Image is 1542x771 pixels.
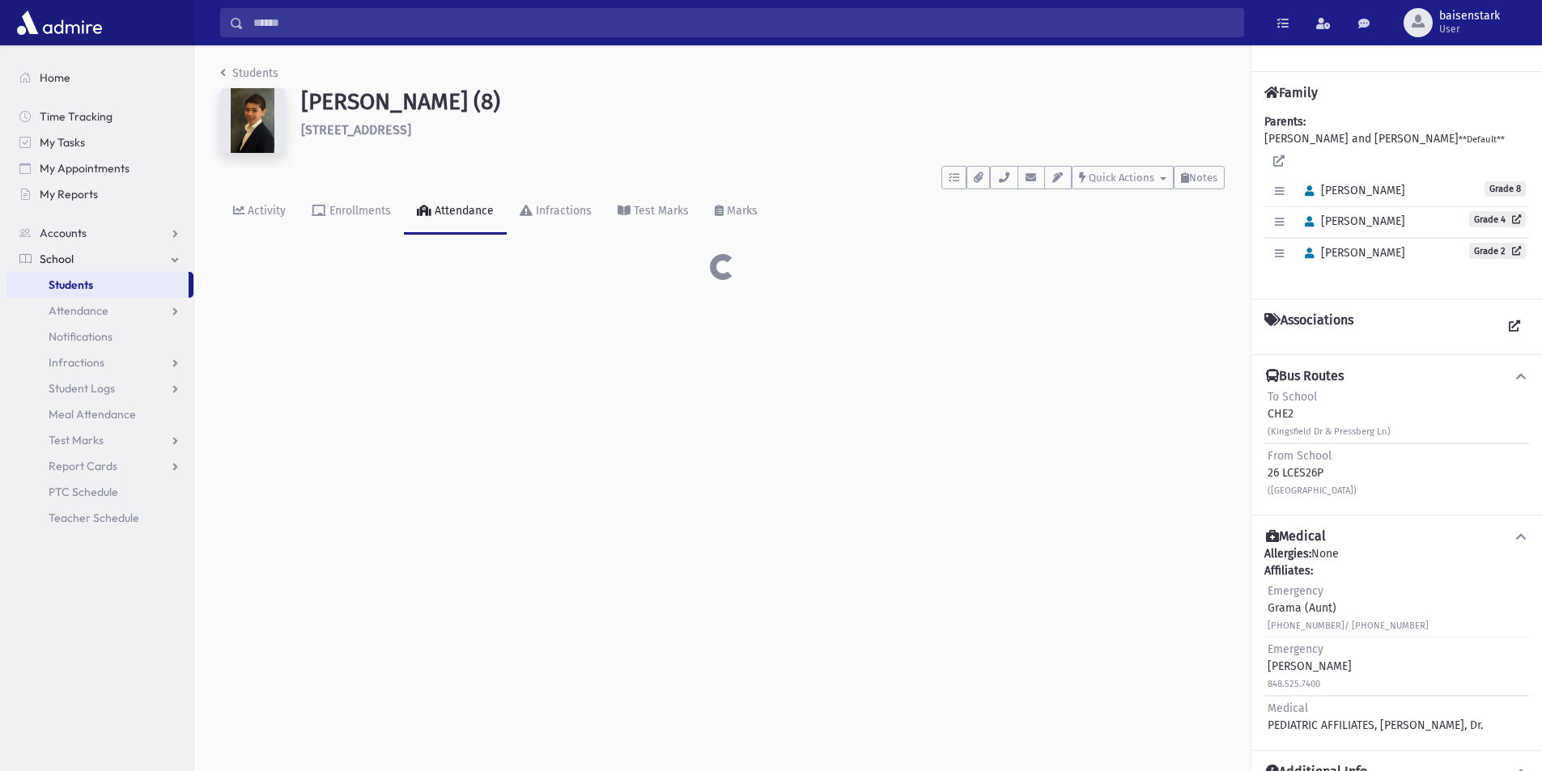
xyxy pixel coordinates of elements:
h4: Medical [1266,528,1326,545]
span: School [40,252,74,266]
button: Notes [1174,166,1225,189]
span: Home [40,70,70,85]
a: Time Tracking [6,104,193,129]
a: My Tasks [6,129,193,155]
a: View all Associations [1500,312,1529,341]
div: 26 LCES26P [1268,447,1357,498]
span: [PERSON_NAME] [1298,184,1405,197]
span: Report Cards [49,459,117,473]
a: Home [6,65,193,91]
span: Attendance [49,303,108,318]
b: Allergies: [1264,547,1311,561]
a: Students [6,272,189,298]
span: [PERSON_NAME] [1298,214,1405,228]
h1: [PERSON_NAME] (8) [301,88,1225,116]
a: Grade 4 [1469,211,1526,227]
span: Emergency [1268,642,1323,656]
h4: Bus Routes [1266,368,1344,385]
a: Activity [220,189,299,235]
span: Accounts [40,226,87,240]
div: Attendance [431,204,494,218]
h4: Family [1264,85,1318,100]
a: Infractions [507,189,605,235]
small: 848.525.7400 [1268,679,1320,689]
a: Students [220,66,278,80]
div: [PERSON_NAME] and [PERSON_NAME] [1264,113,1529,286]
a: Enrollments [299,189,404,235]
span: Emergency [1268,584,1323,598]
span: Test Marks [49,433,104,447]
small: [PHONE_NUMBER]/ [PHONE_NUMBER] [1268,621,1429,631]
button: Quick Actions [1072,166,1174,189]
a: Accounts [6,220,193,246]
span: Time Tracking [40,109,113,124]
div: CHE2 [1268,388,1391,439]
button: Medical [1264,528,1529,545]
span: Infractions [49,355,104,370]
a: Notifications [6,324,193,349]
span: My Reports [40,187,98,201]
nav: breadcrumb [220,65,278,88]
img: AdmirePro [13,6,106,39]
a: Marks [702,189,771,235]
span: [PERSON_NAME] [1298,246,1405,260]
div: Grama (Aunt) [1268,582,1429,633]
span: Quick Actions [1089,172,1154,184]
a: Test Marks [6,427,193,453]
span: Notifications [49,329,113,344]
div: PEDIATRIC AFFILIATES, [PERSON_NAME], Dr. [1268,700,1483,734]
span: Students [49,277,93,292]
div: Infractions [533,204,592,218]
span: Meal Attendance [49,407,136,422]
a: School [6,246,193,272]
span: To School [1268,390,1317,404]
a: My Appointments [6,155,193,181]
a: Teacher Schedule [6,505,193,531]
b: Affiliates: [1264,564,1313,578]
div: Enrollments [326,204,391,218]
button: Bus Routes [1264,368,1529,385]
a: Meal Attendance [6,401,193,427]
div: Test Marks [631,204,689,218]
small: (Kingsfield Dr & Pressberg Ln) [1268,426,1391,437]
h6: [STREET_ADDRESS] [301,122,1225,138]
span: Teacher Schedule [49,510,139,525]
span: My Tasks [40,135,85,150]
div: None [1264,545,1529,737]
span: From School [1268,449,1332,463]
h4: Associations [1264,312,1353,341]
span: Notes [1189,172,1217,184]
a: Infractions [6,349,193,375]
a: Grade 2 [1469,243,1526,259]
a: Attendance [404,189,507,235]
div: [PERSON_NAME] [1268,641,1352,692]
a: Attendance [6,298,193,324]
span: PTC Schedule [49,485,118,499]
a: Test Marks [605,189,702,235]
a: Report Cards [6,453,193,479]
span: Student Logs [49,381,115,396]
div: Marks [724,204,758,218]
b: Parents: [1264,115,1306,129]
div: Activity [244,204,286,218]
a: My Reports [6,181,193,207]
span: Medical [1268,701,1308,715]
a: Student Logs [6,375,193,401]
span: Grade 8 [1485,181,1526,197]
a: PTC Schedule [6,479,193,505]
input: Search [244,8,1243,37]
span: baisenstark [1439,10,1500,23]
span: User [1439,23,1500,36]
small: ([GEOGRAPHIC_DATA]) [1268,485,1357,496]
span: My Appointments [40,161,130,176]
